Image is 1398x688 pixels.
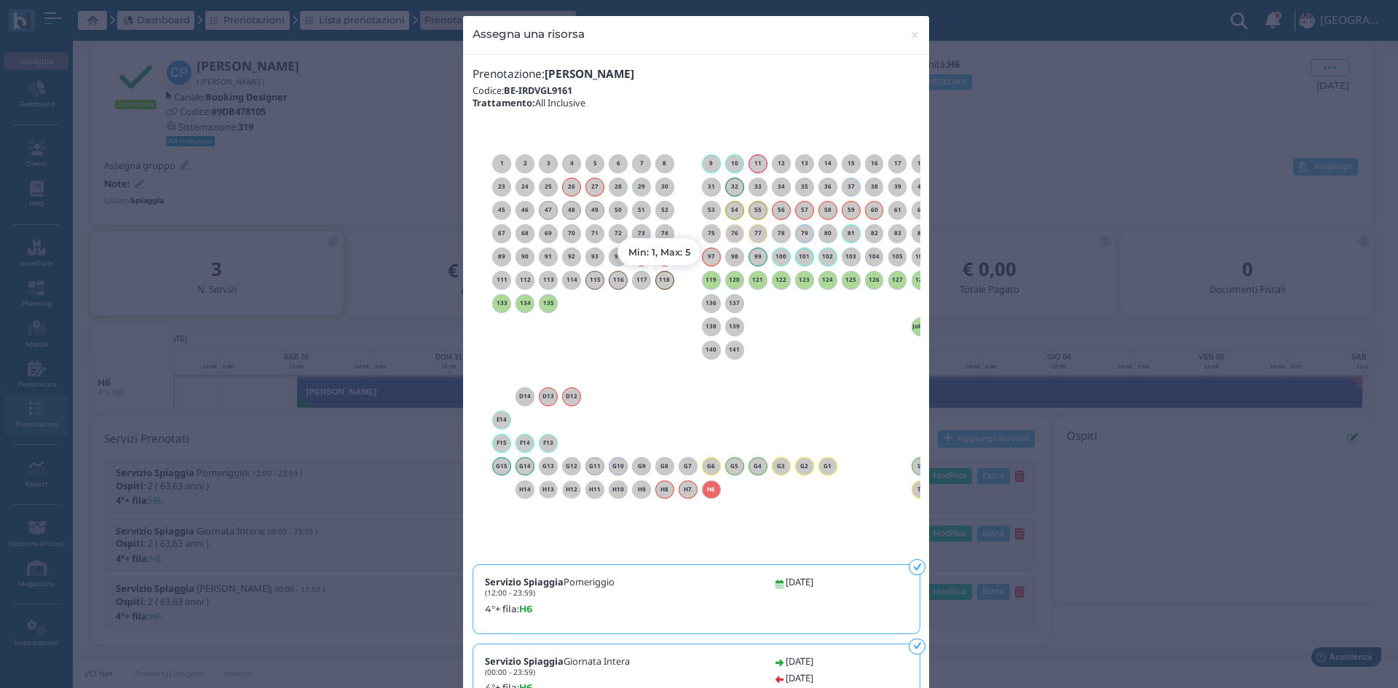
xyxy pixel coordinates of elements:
h6: 15 [842,160,861,167]
h6: 122 [772,277,791,283]
h6: 27 [585,183,604,190]
h6: 82 [865,230,884,237]
h6: 99 [749,253,767,260]
h6: 6 [609,160,628,167]
h6: 54 [725,207,744,213]
h6: G12 [562,463,581,470]
h6: 1 [492,160,511,167]
h6: 26 [562,183,581,190]
h6: 140 [702,347,721,353]
h6: 24 [516,183,534,190]
h6: H9 [632,486,651,493]
h6: H10 [609,486,628,493]
h6: G1 [818,463,837,470]
h6: 13 [795,160,814,167]
h5: Pomeriggio [485,577,615,597]
h6: G4 [749,463,767,470]
h6: 79 [795,230,814,237]
h6: 46 [516,207,534,213]
h6: 17 [888,160,907,167]
h6: 30 [655,183,674,190]
h6: 89 [492,253,511,260]
b: H6 [519,604,532,614]
h6: H8 [655,486,674,493]
h6: 76 [725,230,744,237]
h5: Codice: [473,85,920,95]
h6: 136 [702,300,721,307]
h6: 116 [609,277,628,283]
h6: 117 [632,277,651,283]
h6: 120 [725,277,744,283]
h4: Prenotazione: [473,68,920,81]
h6: D12 [562,393,581,400]
span: × [909,25,920,44]
h6: 123 [795,277,814,283]
h6: 126 [865,277,884,283]
h6: 105 [888,253,907,260]
h6: G11 [585,463,604,470]
h6: G15 [492,463,511,470]
h6: 103 [842,253,861,260]
h6: G2 [795,463,814,470]
h6: 33 [749,183,767,190]
h4: Assegna una risorsa [473,25,585,42]
h6: 32 [725,183,744,190]
h6: 114 [562,277,581,283]
h6: 104 [865,253,884,260]
h6: 141 [725,347,744,353]
h6: H11 [585,486,604,493]
h6: G14 [516,463,534,470]
b: [PERSON_NAME] [545,66,634,82]
h6: 25 [539,183,558,190]
h6: 137 [725,300,744,307]
h6: G7 [679,463,698,470]
h6: 77 [749,230,767,237]
h6: 7 [632,160,651,167]
h6: H13 [539,486,558,493]
h6: 73 [632,230,651,237]
h6: D13 [539,393,558,400]
h5: [DATE] [786,673,813,683]
h6: 80 [818,230,837,237]
h6: 2 [516,160,534,167]
h6: G13 [539,463,558,470]
h6: 93 [585,253,604,260]
h5: Giornata Intera [485,656,630,676]
h6: 112 [516,277,534,283]
h6: 133 [492,300,511,307]
h6: 113 [539,277,558,283]
h6: 78 [772,230,791,237]
b: BE-IRDVGL9161 [504,84,572,97]
h6: 3 [539,160,558,167]
h6: 92 [562,253,581,260]
h6: 56 [772,207,791,213]
h6: 14 [818,160,837,167]
h6: 16 [865,160,884,167]
h6: 36 [818,183,837,190]
h6: 91 [539,253,558,260]
small: (00:00 - 23:59) [485,667,535,677]
h6: 58 [818,207,837,213]
h6: H7 [679,486,698,493]
h6: G5 [725,463,744,470]
small: (12:00 - 23:59) [485,588,535,598]
h6: H14 [516,486,534,493]
h6: 118 [655,277,674,283]
h6: 38 [865,183,884,190]
h6: 71 [585,230,604,237]
h6: 10 [725,160,744,167]
h6: G10 [609,463,628,470]
h6: H12 [562,486,581,493]
h6: 48 [562,207,581,213]
h6: 60 [865,207,884,213]
h6: 115 [585,277,604,283]
h6: 51 [632,207,651,213]
h6: 74 [655,230,674,237]
h6: 52 [655,207,674,213]
h6: 55 [749,207,767,213]
h6: 47 [539,207,558,213]
h6: 4 [562,160,581,167]
h6: 100 [772,253,791,260]
h6: 39 [888,183,907,190]
h6: G9 [632,463,651,470]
